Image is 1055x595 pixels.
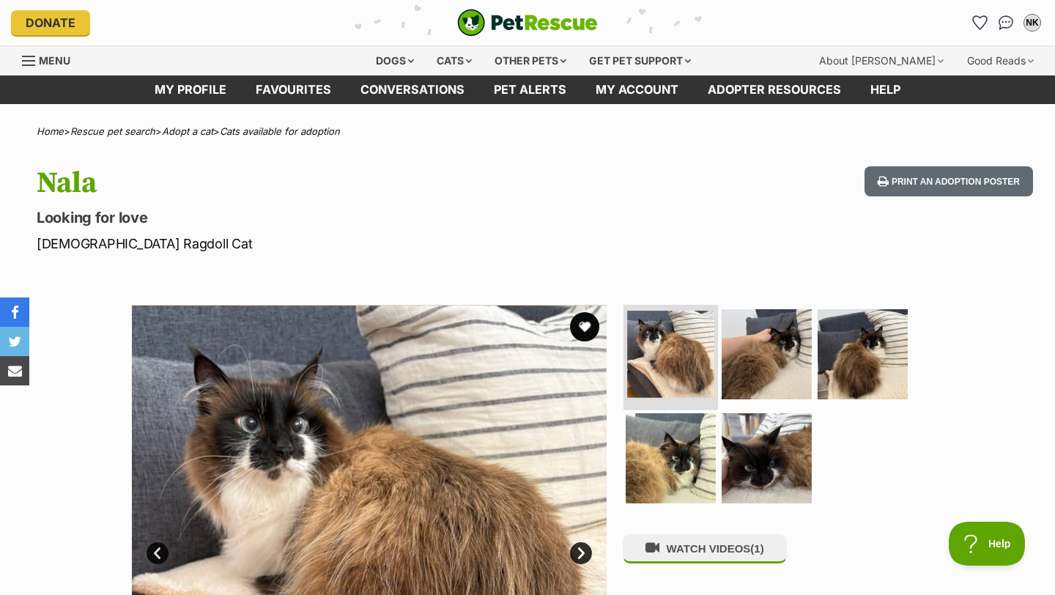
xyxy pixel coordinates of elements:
iframe: Help Scout Beacon - Open [949,522,1026,566]
img: logo-cat-932fe2b9b8326f06289b0f2fb663e598f794de774fb13d1741a6617ecf9a85b4.svg [457,9,598,37]
a: conversations [346,75,479,104]
span: (1) [750,542,763,555]
div: NK [1025,15,1040,30]
p: [DEMOGRAPHIC_DATA] Ragdoll Cat [37,234,643,254]
a: Donate [11,10,90,35]
a: My profile [140,75,241,104]
div: Good Reads [957,46,1044,75]
button: favourite [570,312,599,341]
a: Conversations [994,11,1018,34]
div: Cats [426,46,482,75]
a: Prev [147,542,169,564]
ul: Account quick links [968,11,1044,34]
img: Photo of Nala [627,311,714,398]
a: Home [37,125,64,137]
a: Adopter resources [693,75,856,104]
span: Menu [39,54,70,67]
img: chat-41dd97257d64d25036548639549fe6c8038ab92f7586957e7f3b1b290dea8141.svg [999,15,1014,30]
a: Menu [22,46,81,73]
a: Rescue pet search [70,125,155,137]
a: PetRescue [457,9,598,37]
p: Looking for love [37,207,643,228]
img: Photo of Nala [626,413,716,503]
a: Adopt a cat [162,125,213,137]
button: WATCH VIDEOS(1) [623,534,787,563]
a: Cats available for adoption [220,125,340,137]
a: Favourites [968,11,991,34]
div: About [PERSON_NAME] [809,46,954,75]
a: Next [570,542,592,564]
img: Photo of Nala [818,309,908,399]
button: My account [1021,11,1044,34]
div: Dogs [366,46,424,75]
div: Get pet support [579,46,701,75]
h1: Nala [37,166,643,200]
a: Pet alerts [479,75,581,104]
a: My account [581,75,693,104]
img: Photo of Nala [722,413,812,503]
a: Help [856,75,915,104]
img: Photo of Nala [722,309,812,399]
button: Print an adoption poster [865,166,1033,196]
div: Other pets [484,46,577,75]
a: Favourites [241,75,346,104]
